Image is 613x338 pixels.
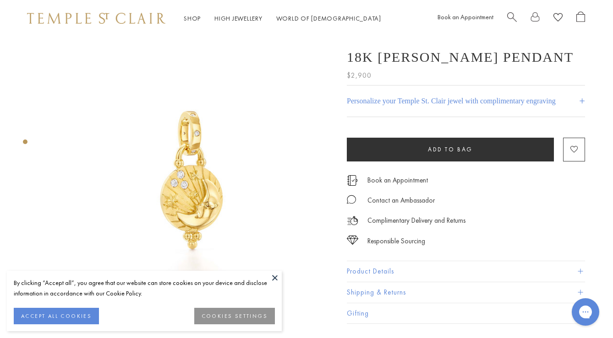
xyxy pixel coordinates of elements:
[23,137,27,151] div: Product gallery navigation
[438,13,493,21] a: Book an Appointment
[45,37,333,324] img: P11816-LUNA
[347,175,358,185] img: icon_appointment.svg
[553,11,563,26] a: View Wishlist
[579,92,585,109] h4: +
[276,14,381,22] a: World of [DEMOGRAPHIC_DATA]World of [DEMOGRAPHIC_DATA]
[367,236,425,247] div: Responsible Sourcing
[14,278,275,299] div: By clicking “Accept all”, you agree that our website can store cookies on your device and disclos...
[347,96,556,107] h4: Personalize your Temple St. Clair jewel with complimentary engraving
[184,14,201,22] a: ShopShop
[347,215,358,226] img: icon_delivery.svg
[194,308,275,324] button: COOKIES SETTINGS
[214,14,263,22] a: High JewelleryHigh Jewellery
[367,215,465,226] p: Complimentary Delivery and Returns
[347,49,574,65] h1: 18K [PERSON_NAME] Pendant
[347,261,585,282] button: Product Details
[14,308,99,324] button: ACCEPT ALL COOKIES
[347,303,585,323] button: Gifting
[27,13,165,24] img: Temple St. Clair
[507,11,517,26] a: Search
[347,70,372,81] span: $2,900
[184,13,381,24] nav: Main navigation
[428,145,473,153] span: Add to bag
[367,194,435,206] div: Contact an Ambassador
[347,137,554,161] button: Add to bag
[567,295,604,329] iframe: Gorgias live chat messenger
[576,11,585,26] a: Open Shopping Bag
[347,282,585,303] button: Shipping & Returns
[347,236,358,245] img: icon_sourcing.svg
[367,175,428,185] a: Book an Appointment
[347,194,356,204] img: MessageIcon-01_2.svg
